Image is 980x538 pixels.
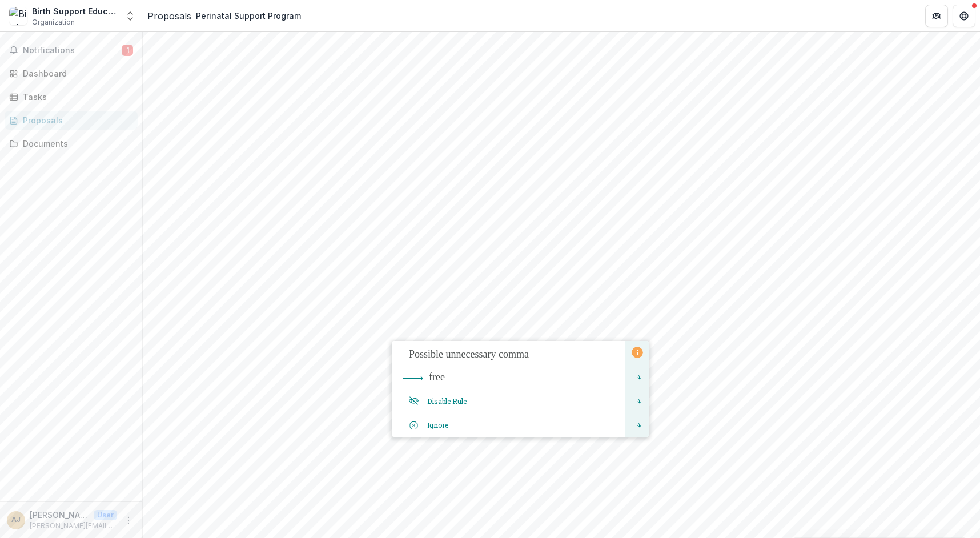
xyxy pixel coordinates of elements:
[953,5,975,27] button: Get Help
[32,5,118,17] div: Birth Support Education & Beyond
[23,91,128,103] div: Tasks
[23,138,128,150] div: Documents
[5,87,138,106] a: Tasks
[409,371,445,389] span: free
[147,9,191,23] a: Proposals
[196,10,301,22] div: Perinatal Support Program
[122,5,138,27] button: Open entity switcher
[392,389,625,413] div: Disable Rule
[122,513,135,527] button: More
[625,413,649,437] div: Ignore suggestion and move next
[94,510,117,520] p: User
[392,413,625,437] div: Ignore
[23,67,128,79] div: Dashboard
[5,111,138,130] a: Proposals
[30,509,89,521] p: [PERSON_NAME]
[32,17,75,27] span: Organization
[392,341,625,365] div: Possible unnecessary comma
[9,7,27,25] img: Birth Support Education & Beyond
[625,365,649,389] div: Accept suggestion and move next
[5,41,138,59] button: Notifications1
[5,134,138,153] a: Documents
[630,346,644,360] div: Learn more about this suggestion
[5,64,138,83] a: Dashboard
[122,45,133,56] span: 1
[925,5,948,27] button: Partners
[11,516,21,524] div: Amanda Johnston
[30,521,117,531] p: [PERSON_NAME][EMAIL_ADDRESS][PERSON_NAME][DOMAIN_NAME]
[147,7,306,24] nav: breadcrumb
[23,46,122,55] span: Notifications
[625,389,649,413] div: Disable rule and move next
[23,114,128,126] div: Proposals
